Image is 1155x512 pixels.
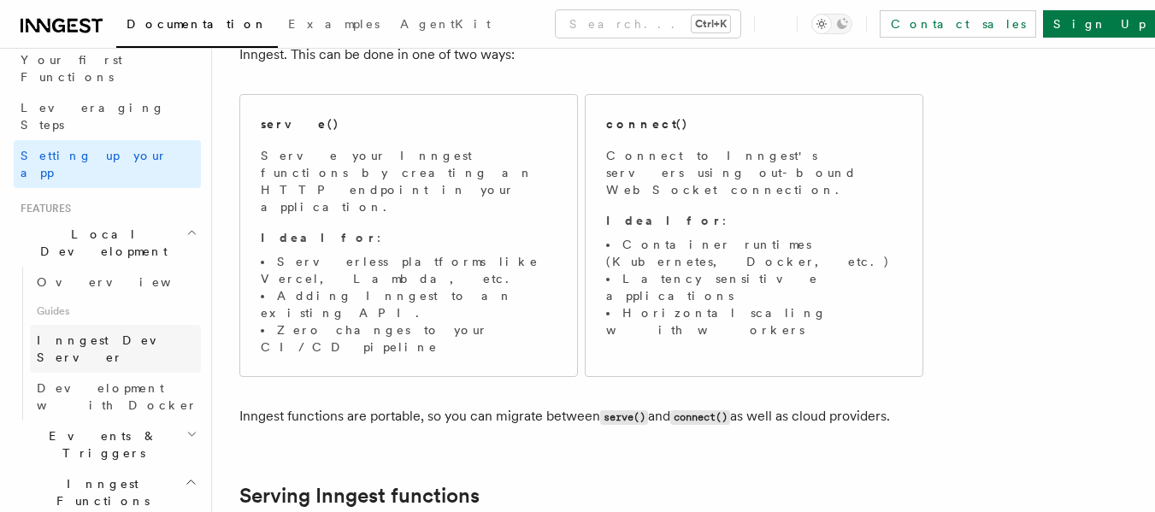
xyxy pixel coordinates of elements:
a: Serving Inngest functions [239,484,480,508]
span: Events & Triggers [14,427,186,462]
span: Leveraging Steps [21,101,165,132]
a: Setting up your app [14,140,201,188]
a: Examples [278,5,390,46]
li: Latency sensitive applications [606,270,902,304]
li: Zero changes to your CI/CD pipeline [261,321,557,356]
a: connect()Connect to Inngest's servers using out-bound WebSocket connection.Ideal for:Container ru... [585,94,923,377]
span: Inngest Functions [14,475,185,509]
h2: serve() [261,115,339,132]
li: Adding Inngest to an existing API. [261,287,557,321]
p: Serve your Inngest functions by creating an HTTP endpoint in your application. [261,147,557,215]
strong: Ideal for [606,214,722,227]
span: Examples [288,17,380,31]
a: AgentKit [390,5,501,46]
code: connect() [670,410,730,425]
button: Local Development [14,219,201,267]
span: AgentKit [400,17,491,31]
span: Your first Functions [21,53,122,84]
li: Serverless platforms like Vercel, Lambda, etc. [261,253,557,287]
button: Events & Triggers [14,421,201,468]
p: : [261,229,557,246]
span: Overview [37,275,213,289]
span: Documentation [127,17,268,31]
button: Toggle dark mode [811,14,852,34]
span: Guides [30,297,201,325]
code: serve() [600,410,648,425]
a: Contact sales [880,10,1036,38]
p: Inngest functions are portable, so you can migrate between and as well as cloud providers. [239,404,923,429]
span: Development with Docker [37,381,197,412]
li: Container runtimes (Kubernetes, Docker, etc.) [606,236,902,270]
a: Leveraging Steps [14,92,201,140]
h2: connect() [606,115,688,132]
kbd: Ctrl+K [692,15,730,32]
span: Local Development [14,226,186,260]
a: Inngest Dev Server [30,325,201,373]
p: Connect to Inngest's servers using out-bound WebSocket connection. [606,147,902,198]
a: Your first Functions [14,44,201,92]
span: Setting up your app [21,149,168,179]
li: Horizontal scaling with workers [606,304,902,338]
a: Development with Docker [30,373,201,421]
p: : [606,212,902,229]
span: Features [14,202,71,215]
a: Documentation [116,5,278,48]
span: Inngest Dev Server [37,333,183,364]
a: Overview [30,267,201,297]
a: serve()Serve your Inngest functions by creating an HTTP endpoint in your application.Ideal for:Se... [239,94,578,377]
div: Local Development [14,267,201,421]
button: Search...Ctrl+K [556,10,740,38]
strong: Ideal for [261,231,377,244]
